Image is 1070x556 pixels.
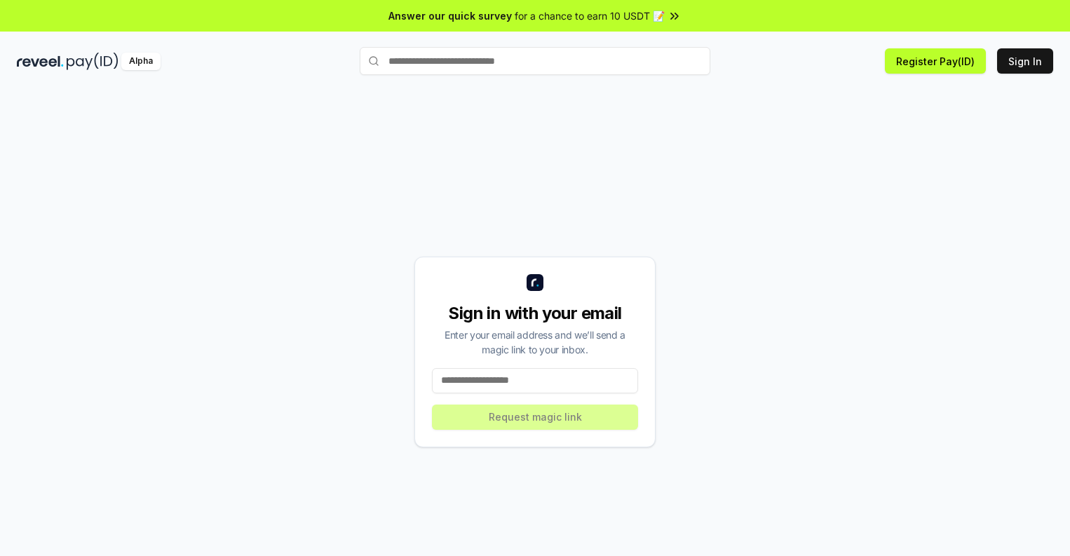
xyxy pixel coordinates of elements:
img: logo_small [527,274,543,291]
img: pay_id [67,53,118,70]
button: Sign In [997,48,1053,74]
button: Register Pay(ID) [885,48,986,74]
span: for a chance to earn 10 USDT 📝 [515,8,665,23]
div: Sign in with your email [432,302,638,325]
img: reveel_dark [17,53,64,70]
span: Answer our quick survey [388,8,512,23]
div: Alpha [121,53,161,70]
div: Enter your email address and we’ll send a magic link to your inbox. [432,327,638,357]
